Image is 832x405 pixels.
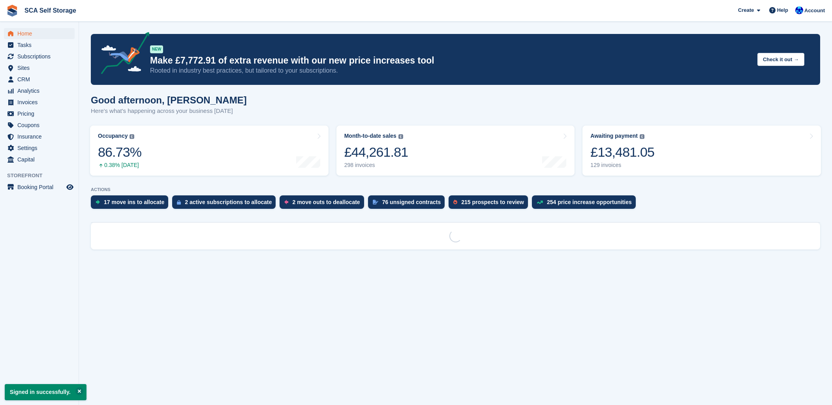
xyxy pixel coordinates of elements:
img: move_outs_to_deallocate_icon-f764333ba52eb49d3ac5e1228854f67142a1ed5810a6f6cc68b1a99e826820c5.svg [284,200,288,204]
a: Preview store [65,182,75,192]
a: 215 prospects to review [449,195,532,213]
div: Awaiting payment [590,133,638,139]
span: Home [17,28,65,39]
img: contract_signature_icon-13c848040528278c33f63329250d36e43548de30e8caae1d1a13099fd9432cc5.svg [373,200,378,204]
a: menu [4,39,75,51]
div: £44,261.81 [344,144,408,160]
a: SCA Self Storage [21,4,79,17]
span: Capital [17,154,65,165]
span: Insurance [17,131,65,142]
span: CRM [17,74,65,85]
span: Pricing [17,108,65,119]
div: 298 invoices [344,162,408,169]
div: NEW [150,45,163,53]
p: Here's what's happening across your business [DATE] [91,107,247,116]
div: Month-to-date sales [344,133,396,139]
img: icon-info-grey-7440780725fd019a000dd9b08b2336e03edf1995a4989e88bcd33f0948082b44.svg [398,134,403,139]
a: Month-to-date sales £44,261.81 298 invoices [336,126,575,176]
a: menu [4,85,75,96]
img: icon-info-grey-7440780725fd019a000dd9b08b2336e03edf1995a4989e88bcd33f0948082b44.svg [640,134,644,139]
a: 2 move outs to deallocate [280,195,368,213]
img: Kelly Neesham [795,6,803,14]
a: menu [4,97,75,108]
a: menu [4,62,75,73]
img: move_ins_to_allocate_icon-fdf77a2bb77ea45bf5b3d319d69a93e2d87916cf1d5bf7949dd705db3b84f3ca.svg [96,200,100,204]
span: Booking Portal [17,182,65,193]
a: 17 move ins to allocate [91,195,172,213]
a: menu [4,120,75,131]
div: 2 active subscriptions to allocate [185,199,272,205]
div: 17 move ins to allocate [104,199,164,205]
a: menu [4,182,75,193]
div: 254 price increase opportunities [547,199,632,205]
a: 2 active subscriptions to allocate [172,195,280,213]
span: Coupons [17,120,65,131]
div: 0.38% [DATE] [98,162,141,169]
div: 2 move outs to deallocate [292,199,360,205]
a: menu [4,108,75,119]
a: 254 price increase opportunities [532,195,640,213]
span: Invoices [17,97,65,108]
p: Make £7,772.91 of extra revenue with our new price increases tool [150,55,751,66]
div: 76 unsigned contracts [382,199,441,205]
span: Create [738,6,754,14]
span: Subscriptions [17,51,65,62]
img: stora-icon-8386f47178a22dfd0bd8f6a31ec36ba5ce8667c1dd55bd0f319d3a0aa187defe.svg [6,5,18,17]
div: Occupancy [98,133,128,139]
div: £13,481.05 [590,144,654,160]
img: icon-info-grey-7440780725fd019a000dd9b08b2336e03edf1995a4989e88bcd33f0948082b44.svg [130,134,134,139]
p: Rooted in industry best practices, but tailored to your subscriptions. [150,66,751,75]
button: Check it out → [757,53,804,66]
span: Storefront [7,172,79,180]
div: 215 prospects to review [461,199,524,205]
span: Sites [17,62,65,73]
h1: Good afternoon, [PERSON_NAME] [91,95,247,105]
img: price-adjustments-announcement-icon-8257ccfd72463d97f412b2fc003d46551f7dbcb40ab6d574587a9cd5c0d94... [94,32,150,77]
span: Tasks [17,39,65,51]
p: ACTIONS [91,187,820,192]
span: Help [777,6,788,14]
img: prospect-51fa495bee0391a8d652442698ab0144808aea92771e9ea1ae160a38d050c398.svg [453,200,457,204]
a: Occupancy 86.73% 0.38% [DATE] [90,126,329,176]
a: menu [4,51,75,62]
span: Settings [17,142,65,154]
a: menu [4,74,75,85]
div: 86.73% [98,144,141,160]
a: 76 unsigned contracts [368,195,449,213]
a: menu [4,131,75,142]
a: menu [4,28,75,39]
a: menu [4,154,75,165]
p: Signed in successfully. [5,384,86,400]
a: Awaiting payment £13,481.05 129 invoices [582,126,821,176]
span: Analytics [17,85,65,96]
span: Account [804,7,825,15]
div: 129 invoices [590,162,654,169]
img: price_increase_opportunities-93ffe204e8149a01c8c9dc8f82e8f89637d9d84a8eef4429ea346261dce0b2c0.svg [537,201,543,204]
a: menu [4,142,75,154]
img: active_subscription_to_allocate_icon-d502201f5373d7db506a760aba3b589e785aa758c864c3986d89f69b8ff3... [177,200,181,205]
